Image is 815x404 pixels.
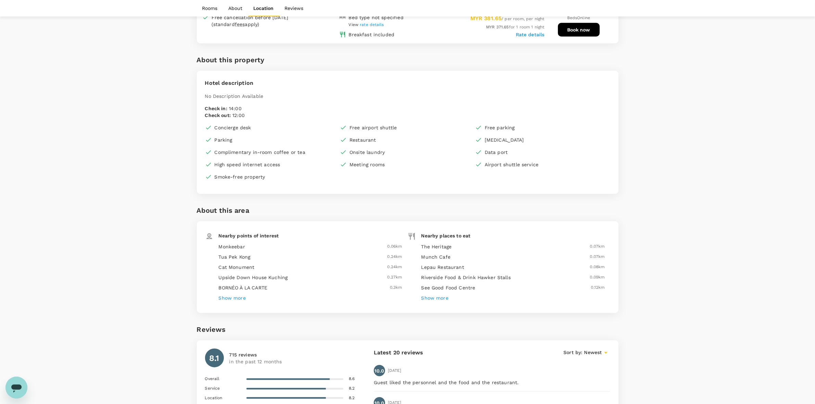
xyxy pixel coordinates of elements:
[343,385,368,392] span: 8.2
[590,274,605,282] span: 0.09 km
[205,112,610,119] p: 12:00
[205,106,227,111] span: Check in :
[590,243,605,251] span: 0.07 km
[205,376,246,382] span: Overall
[591,284,605,292] span: 0.12 km
[421,243,452,251] h6: The Heritage
[590,264,605,271] span: 0.08 km
[421,264,464,271] h6: Lepau Restaurant
[285,5,304,12] p: Reviews
[374,349,492,357] p: Latest 20 reviews
[254,5,274,12] p: Location
[202,5,218,12] p: Rooms
[558,23,600,37] button: Book now
[349,31,395,38] div: Breakfast included
[205,105,610,112] p: 14:00
[205,93,610,100] p: No Description Available
[197,205,249,216] h6: About this area
[356,243,402,251] span: 0.06 km
[215,161,280,168] span: High speed internet access
[219,295,246,302] h6: Show more
[219,284,356,292] h6: BORNÉO À LA CARTE
[215,173,265,180] span: Smoke-free property
[374,379,610,386] p: Guest liked the personnel and the food and the restaurant.
[229,5,243,12] p: About
[205,113,231,118] span: Check out :
[356,284,402,292] span: 0.3 km
[485,136,524,143] span: [MEDICAL_DATA]
[485,124,515,131] span: Free parking
[215,149,305,156] span: Complimentary in-room coffee or tea
[516,32,545,37] label: Rate details
[563,349,582,356] span: Sort by :
[205,395,246,402] span: Location
[219,232,279,240] h6: Nearby points of interest
[486,25,509,29] span: MYR 371.65
[343,376,368,382] span: 8.6
[349,161,385,168] span: Meeting rooms
[470,15,502,22] span: MYR 381.65
[356,253,402,261] span: 0.24 km
[590,253,605,261] span: 0.07 km
[486,25,544,29] span: for 1 room 1 night
[343,395,368,402] span: 8.2
[349,136,376,143] span: Restaurant
[215,136,232,143] span: Parking
[421,253,451,261] h6: Munch Cafe
[349,124,397,131] span: Free airport shuttle
[219,264,356,271] h6: Cat Monument
[339,14,346,21] img: double-bed-icon
[215,124,251,131] span: Concierge desk
[209,353,219,364] h5: 8.1
[356,264,402,271] span: 0.24 km
[356,274,402,282] span: 0.27 km
[212,14,304,28] div: Free cancellation before [DATE] (standard apply)
[229,358,282,365] p: in the past 12 months
[584,349,602,356] span: Newest
[197,324,226,335] h6: Reviews
[205,385,246,392] span: Service
[421,232,471,240] h6: Nearby places to eat
[421,274,511,282] h6: Riverside Food & Drink Hawker Stalls
[360,22,384,27] span: rate details
[567,15,590,20] span: BedsOnline
[219,253,356,261] h6: Tua Pek Kong
[470,16,545,21] span: / per room, per night
[349,22,384,27] span: View
[197,54,265,65] h6: About this property
[421,284,475,292] h6: See Good Food Centre
[349,149,385,156] span: Onsite laundry
[421,295,448,302] h6: Show more
[235,22,245,27] span: fees
[219,274,356,282] h6: Upside Down House Kuching
[219,243,356,251] h6: Monkeebar
[205,79,610,87] p: Hotel description
[374,367,384,374] p: 10.0
[229,351,282,358] p: 715 reviews
[485,161,538,168] span: Airport shuttle service
[5,377,27,399] iframe: Button to launch messaging window
[485,149,508,156] span: Data port
[388,367,402,374] span: [DATE]
[349,14,404,21] div: Bed type not specified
